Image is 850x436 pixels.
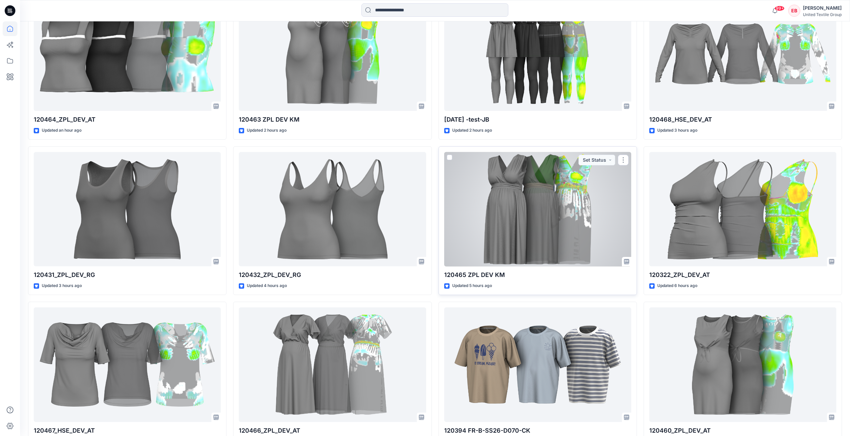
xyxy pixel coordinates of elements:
p: Updated 2 hours ago [452,127,492,134]
p: Updated 5 hours ago [452,282,492,289]
a: 120394 FR-B-SS26-D070-CK [444,307,631,422]
p: Updated 2 hours ago [247,127,287,134]
div: EB [788,5,800,17]
a: 120432_ZPL_DEV_RG [239,152,426,267]
p: 120322_ZPL_DEV_AT [649,270,836,280]
p: 120432_ZPL_DEV_RG [239,270,426,280]
p: 120464_ZPL_DEV_AT [34,115,221,124]
p: 120463 ZPL DEV KM [239,115,426,124]
p: Updated 6 hours ago [657,282,697,289]
p: 120466_ZPL_DEV_AT [239,426,426,435]
a: 120322_ZPL_DEV_AT [649,152,836,267]
a: 120465 ZPL DEV KM [444,152,631,267]
a: 120460_ZPL_DEV_AT [649,307,836,422]
p: Updated 3 hours ago [657,127,697,134]
p: 120460_ZPL_DEV_AT [649,426,836,435]
a: 120466_ZPL_DEV_AT [239,307,426,422]
p: 120431_ZPL_DEV_RG [34,270,221,280]
p: 120465 ZPL DEV KM [444,270,631,280]
div: [PERSON_NAME] [803,4,842,12]
p: 120394 FR-B-SS26-D070-CK [444,426,631,435]
p: Updated an hour ago [42,127,81,134]
p: Updated 4 hours ago [247,282,287,289]
p: 120467_HSE_DEV_AT [34,426,221,435]
p: 120468_HSE_DEV_AT [649,115,836,124]
p: [DATE] -test-JB [444,115,631,124]
a: 120431_ZPL_DEV_RG [34,152,221,267]
div: United Textile Group [803,12,842,17]
a: 120467_HSE_DEV_AT [34,307,221,422]
p: Updated 3 hours ago [42,282,82,289]
span: 99+ [775,6,785,11]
